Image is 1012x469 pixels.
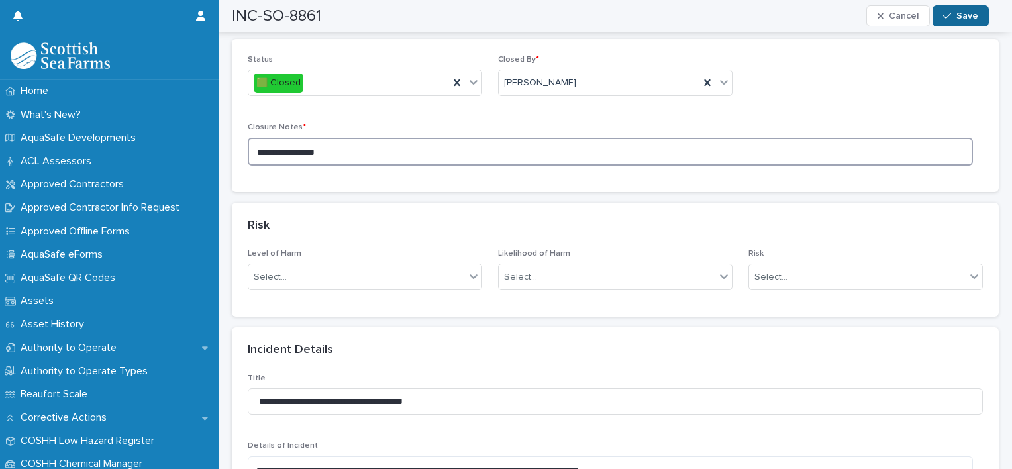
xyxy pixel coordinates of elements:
p: Assets [15,295,64,307]
p: Approved Offline Forms [15,225,140,238]
p: AquaSafe eForms [15,248,113,261]
span: Closure Notes [248,123,306,131]
p: Approved Contractors [15,178,134,191]
p: Corrective Actions [15,411,117,424]
p: Authority to Operate Types [15,365,158,378]
img: bPIBxiqnSb2ggTQWdOVV [11,42,110,69]
p: What's New? [15,109,91,121]
p: AquaSafe QR Codes [15,272,126,284]
p: Home [15,85,59,97]
span: Details of Incident [248,442,318,450]
p: COSHH Low Hazard Register [15,435,165,447]
span: Risk [748,250,764,258]
span: Save [956,11,978,21]
div: Select... [254,270,287,284]
h2: Risk [248,219,270,233]
div: Select... [504,270,537,284]
h2: INC-SO-8861 [232,7,321,26]
h2: Incident Details [248,343,333,358]
p: Beaufort Scale [15,388,98,401]
span: [PERSON_NAME] [504,76,576,90]
div: Select... [754,270,787,284]
span: Cancel [889,11,919,21]
button: Cancel [866,5,930,26]
span: Status [248,56,273,64]
span: Likelihood of Harm [498,250,570,258]
p: Approved Contractor Info Request [15,201,190,214]
p: Authority to Operate [15,342,127,354]
button: Save [933,5,989,26]
div: 🟩 Closed [254,74,303,93]
span: Level of Harm [248,250,301,258]
p: ACL Assessors [15,155,102,168]
span: Title [248,374,266,382]
span: Closed By [498,56,539,64]
p: AquaSafe Developments [15,132,146,144]
p: Asset History [15,318,95,331]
